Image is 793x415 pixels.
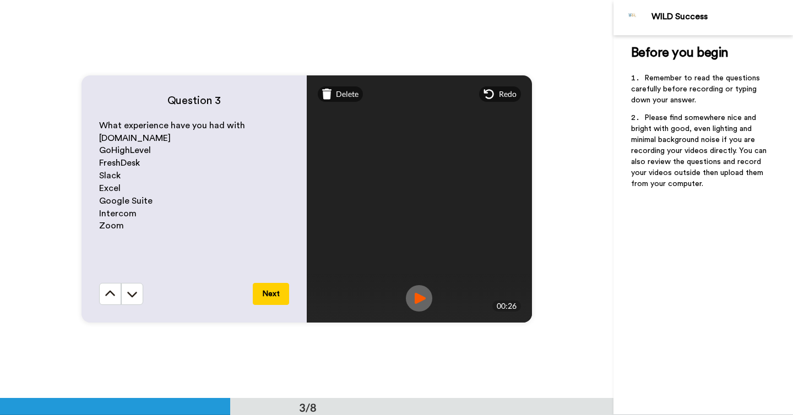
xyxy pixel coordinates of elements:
img: Profile Image [620,4,646,31]
span: [DOMAIN_NAME] [99,134,171,143]
span: Excel [99,184,121,193]
span: Redo [499,89,517,100]
div: Delete [318,86,363,102]
span: Slack [99,171,121,180]
span: Intercom [99,209,137,218]
span: Please find somewhere nice and bright with good, even lighting and minimal background noise if yo... [631,114,769,188]
span: Zoom [99,221,124,230]
span: GoHighLevel [99,146,151,155]
div: 00:26 [492,301,521,312]
div: Redo [479,86,521,102]
span: What experience have you had with [99,121,245,130]
img: ic_record_play.svg [406,285,432,312]
div: 3/8 [281,400,334,415]
span: Remember to read the questions carefully before recording or typing down your answer. [631,74,762,104]
span: Google Suite [99,196,153,205]
h4: Question 3 [99,93,289,108]
div: WILD Success [651,12,792,22]
button: Next [253,283,289,305]
span: Delete [336,89,359,100]
span: FreshDesk [99,159,140,167]
span: Before you begin [631,46,729,59]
